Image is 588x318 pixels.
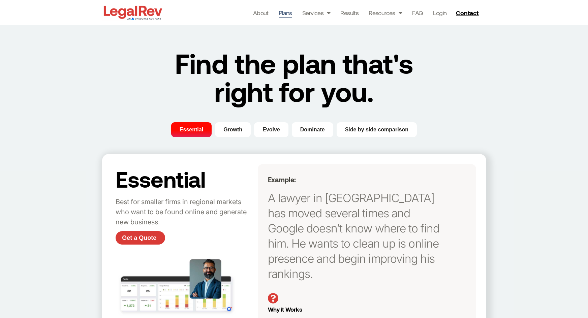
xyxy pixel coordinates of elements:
[302,8,331,18] a: Services
[456,10,478,16] span: Contact
[268,306,302,313] span: Why it Works
[223,126,242,134] span: Growth
[369,8,402,18] a: Resources
[300,126,325,134] span: Dominate
[279,8,292,18] a: Plans
[116,231,165,245] a: Get a Quote
[340,8,359,18] a: Results
[433,8,446,18] a: Login
[253,8,447,18] nav: Menu
[160,49,429,105] h2: Find the plan that's right for you.
[253,8,269,18] a: About
[180,126,203,134] span: Essential
[412,8,423,18] a: FAQ
[122,235,156,241] span: Get a Quote
[345,126,409,134] span: Side by side comparison
[262,126,280,134] span: Evolve
[116,197,254,227] p: Best for smaller firms in regional markets who want to be found online and generate new business.
[268,190,445,281] p: A lawyer in [GEOGRAPHIC_DATA] has moved several times and Google doesn’t know where to find him. ...
[116,167,254,190] h2: Essential
[268,176,445,184] h5: Example:
[453,7,483,18] a: Contact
